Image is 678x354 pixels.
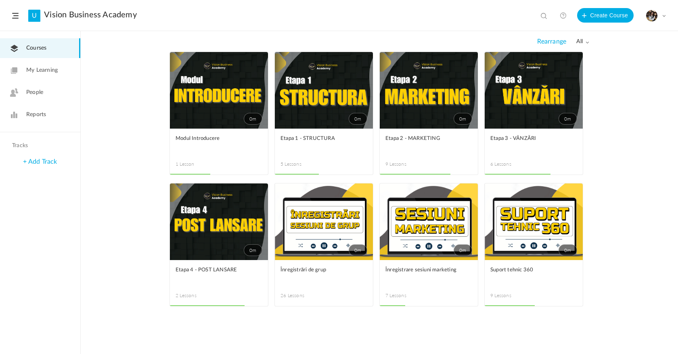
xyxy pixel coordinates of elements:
span: Etapa 3 - VÂNZĂRI [490,134,565,143]
span: Etapa 4 - POST LANSARE [176,266,250,275]
a: 0m [170,52,268,129]
button: Create Course [577,8,634,23]
span: People [26,88,43,97]
span: Suport tehnic 360 [490,266,565,275]
span: 9 Lessons [385,160,429,168]
h4: Tracks [12,142,66,149]
a: Suport tehnic 360 [490,266,577,284]
span: 0m [244,113,262,125]
a: 0m [275,52,373,129]
a: Etapa 4 - POST LANSARE [176,266,262,284]
a: Modul Introducere [176,134,262,152]
span: 5 Lessons [280,160,324,168]
span: 1 Lesson [176,160,219,168]
span: all [576,38,589,45]
span: Rearrange [537,38,566,46]
a: 0m [380,183,478,260]
span: Modul Introducere [176,134,250,143]
span: Înregistrări de grup [280,266,355,275]
span: 2 Lessons [176,292,219,299]
span: 0m [454,244,472,256]
a: 0m [275,183,373,260]
span: 0m [559,244,577,256]
a: + Add Track [23,158,57,165]
a: Înregistrare sesiuni marketing [385,266,472,284]
span: 0m [244,244,262,256]
span: My Learning [26,66,58,75]
a: Etapa 2 - MARKETING [385,134,472,152]
a: 0m [170,183,268,260]
span: 0m [559,113,577,125]
a: Etapa 1 - STRUCTURA [280,134,367,152]
span: 7 Lessons [385,292,429,299]
a: 0m [485,52,583,129]
span: 0m [454,113,472,125]
a: 0m [380,52,478,129]
span: 6 Lessons [490,160,534,168]
span: Etapa 1 - STRUCTURA [280,134,355,143]
span: Reports [26,110,46,119]
a: 0m [485,183,583,260]
span: 0m [349,244,367,256]
a: Vision Business Academy [44,10,137,20]
span: 0m [349,113,367,125]
span: Courses [26,44,46,52]
span: 9 Lessons [490,292,534,299]
a: U [28,10,40,22]
span: Înregistrare sesiuni marketing [385,266,460,275]
span: Etapa 2 - MARKETING [385,134,460,143]
img: tempimagehs7pti.png [646,10,657,21]
a: Înregistrări de grup [280,266,367,284]
span: 26 Lessons [280,292,324,299]
a: Etapa 3 - VÂNZĂRI [490,134,577,152]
